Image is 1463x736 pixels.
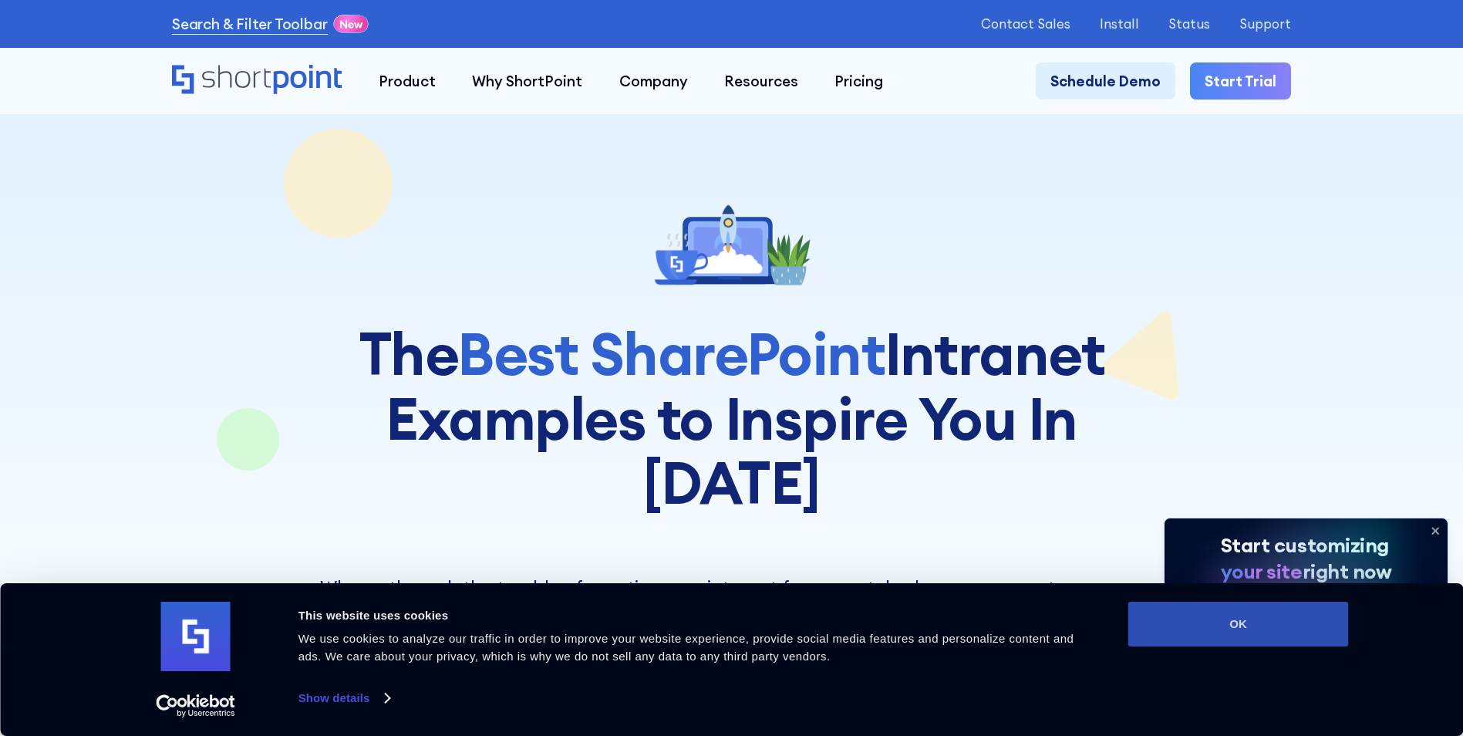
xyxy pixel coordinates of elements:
a: Why ShortPoint [454,62,601,99]
div: This website uses cookies [298,606,1094,625]
a: Schedule Demo [1036,62,1175,99]
a: Contact Sales [981,16,1070,31]
div: Resources [724,70,798,92]
div: Why ShortPoint [472,70,582,92]
a: Status [1168,16,1210,31]
a: Company [601,62,706,99]
a: Home [172,65,342,96]
a: Product [360,62,453,99]
button: OK [1128,602,1349,647]
div: Pricing [834,70,883,92]
a: Usercentrics Cookiebot - opens in a new window [128,694,263,717]
a: Start Trial [1190,62,1291,99]
a: Resources [706,62,816,99]
a: Install [1100,16,1139,31]
a: Search & Filter Toolbar [172,13,328,35]
div: Company [619,70,688,92]
a: Show details [298,687,389,710]
a: Support [1239,16,1291,31]
span: Best SharePoint [457,316,885,390]
div: Product [379,70,436,92]
img: logo [161,602,231,671]
h1: The Intranet Examples to Inspire You In [DATE] [292,322,1170,515]
span: We use cookies to analyze our traffic in order to improve your website experience, provide social... [298,632,1074,663]
a: Pricing [817,62,902,99]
